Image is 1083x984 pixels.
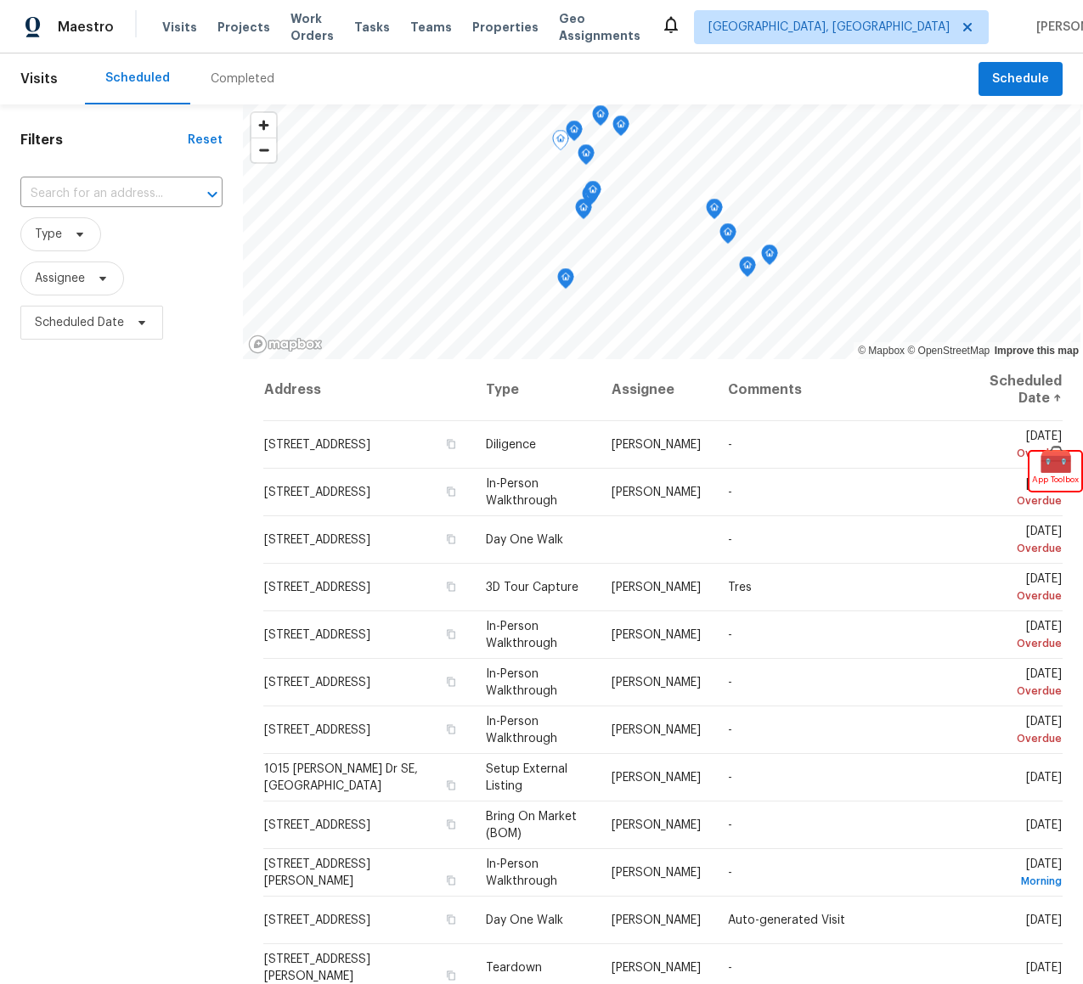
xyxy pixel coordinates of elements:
a: Mapbox homepage [248,335,323,354]
div: Map marker [612,115,629,142]
span: Geo Assignments [559,10,640,44]
div: Overdue [967,683,1062,700]
span: [STREET_ADDRESS] [264,629,370,641]
span: In-Person Walkthrough [486,668,557,697]
div: Overdue [967,730,1062,747]
button: Copy Address [443,722,459,737]
span: [STREET_ADDRESS] [264,534,370,546]
button: Copy Address [443,817,459,832]
a: Improve this map [995,345,1079,357]
a: OpenStreetMap [907,345,990,357]
span: [PERSON_NAME] [612,486,701,498]
span: 1015 [PERSON_NAME] Dr SE, [GEOGRAPHIC_DATA] [264,763,418,792]
div: Overdue [967,635,1062,652]
span: - [728,772,732,784]
div: Map marker [706,199,723,225]
span: - [728,486,732,498]
span: - [728,867,732,879]
span: [DATE] [967,573,1062,604]
h1: Filters [20,132,188,149]
span: Teardown [486,962,542,974]
button: Copy Address [443,968,459,983]
span: [PERSON_NAME] [612,439,701,451]
span: Schedule [992,69,1049,90]
span: [PERSON_NAME] [612,629,701,641]
button: Open [200,183,224,206]
span: In-Person Walkthrough [486,478,557,507]
div: Overdue [967,492,1062,509]
span: [DATE] [967,858,1062,890]
span: - [728,534,732,546]
button: Copy Address [443,674,459,689]
th: Assignee [598,359,714,421]
th: Scheduled Date ↑ [954,359,1063,421]
span: - [728,439,732,451]
button: Zoom in [251,113,276,138]
span: In-Person Walkthrough [486,621,557,649]
span: - [728,724,732,736]
span: - [728,819,732,831]
span: Auto-generated Visit [728,914,845,926]
span: [STREET_ADDRESS] [264,439,370,451]
button: Copy Address [443,436,459,452]
div: Map marker [552,130,569,156]
span: [DATE] [967,621,1062,652]
span: Assignee [35,270,85,287]
div: Reset [188,132,223,149]
span: In-Person Walkthrough [486,858,557,887]
button: Zoom out [251,138,276,162]
span: [DATE] [967,526,1062,557]
span: Type [35,226,62,243]
span: [DATE] [1026,962,1062,974]
span: Day One Walk [486,534,563,546]
th: Address [263,359,472,421]
span: Day One Walk [486,914,563,926]
input: Search for an address... [20,181,175,207]
div: Map marker [578,144,595,171]
span: [STREET_ADDRESS] [264,914,370,926]
span: Properties [472,19,539,36]
span: Projects [217,19,270,36]
span: [DATE] [967,478,1062,509]
span: [PERSON_NAME] [612,819,701,831]
span: 3D Tour Capture [486,582,578,593]
div: Map marker [584,181,601,207]
span: [STREET_ADDRESS][PERSON_NAME] [264,953,370,982]
span: In-Person Walkthrough [486,716,557,745]
span: Maestro [58,19,114,36]
span: - [728,677,732,689]
span: Work Orders [290,10,334,44]
span: [STREET_ADDRESS] [264,582,370,593]
span: [PERSON_NAME] [612,724,701,736]
span: Visits [20,60,58,98]
button: Copy Address [443,778,459,793]
canvas: Map [243,104,1080,359]
div: Map marker [557,268,574,295]
span: [PERSON_NAME] [612,867,701,879]
span: [PERSON_NAME] [612,914,701,926]
button: Copy Address [443,531,459,547]
a: Mapbox [858,345,905,357]
button: Copy Address [443,873,459,888]
div: Overdue [967,588,1062,604]
div: Completed [211,70,274,87]
span: [PERSON_NAME] [612,772,701,784]
div: Morning [967,873,1062,890]
span: Visits [162,19,197,36]
span: Tasks [354,21,390,33]
button: Copy Address [443,627,459,642]
span: [PERSON_NAME] [612,677,701,689]
span: App Toolbox [1032,471,1079,488]
th: Comments [714,359,954,421]
th: Type [472,359,598,421]
span: [DATE] [967,430,1062,462]
span: Diligence [486,439,536,451]
div: Map marker [761,245,778,271]
button: Copy Address [443,579,459,594]
button: Schedule [979,62,1063,97]
span: [DATE] [1026,914,1062,926]
span: Tres [728,582,752,593]
span: [PERSON_NAME] [612,582,701,593]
